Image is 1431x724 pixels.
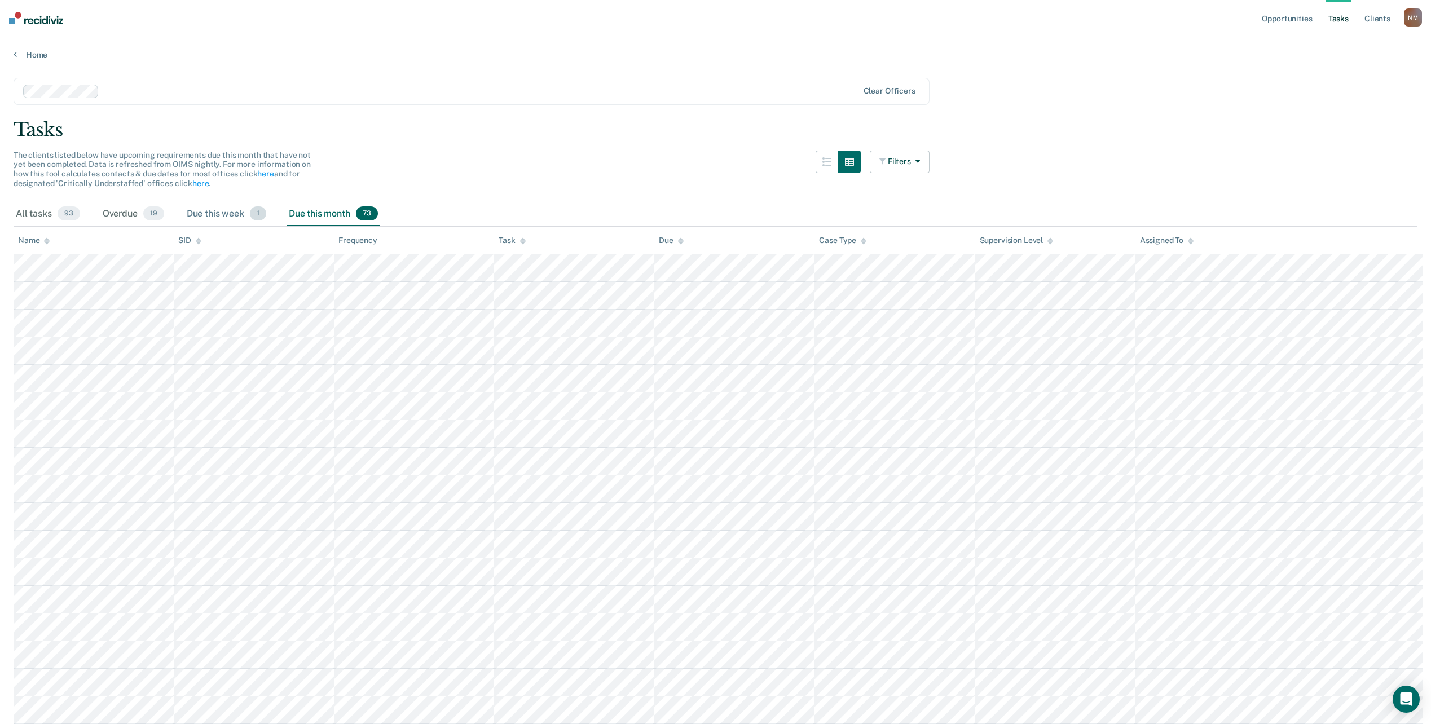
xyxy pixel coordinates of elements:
div: All tasks93 [14,202,82,227]
div: Assigned To [1140,236,1194,245]
a: here [257,169,274,178]
div: SID [178,236,201,245]
span: 73 [356,206,378,221]
a: Home [14,50,1417,60]
div: Clear officers [864,86,915,96]
div: Due [659,236,684,245]
div: Overdue19 [100,202,166,227]
div: Task [499,236,525,245]
a: here [192,179,209,188]
div: Due this week1 [184,202,268,227]
div: Name [18,236,50,245]
div: Tasks [14,118,1417,142]
div: Frequency [338,236,377,245]
button: Filters [870,151,930,173]
img: Recidiviz [9,12,63,24]
button: NM [1404,8,1422,27]
div: Due this month73 [287,202,380,227]
span: 93 [58,206,80,221]
div: Supervision Level [980,236,1054,245]
div: N M [1404,8,1422,27]
div: Case Type [819,236,866,245]
span: 1 [250,206,266,221]
span: The clients listed below have upcoming requirements due this month that have not yet been complet... [14,151,311,188]
span: 19 [143,206,164,221]
div: Open Intercom Messenger [1393,686,1420,713]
